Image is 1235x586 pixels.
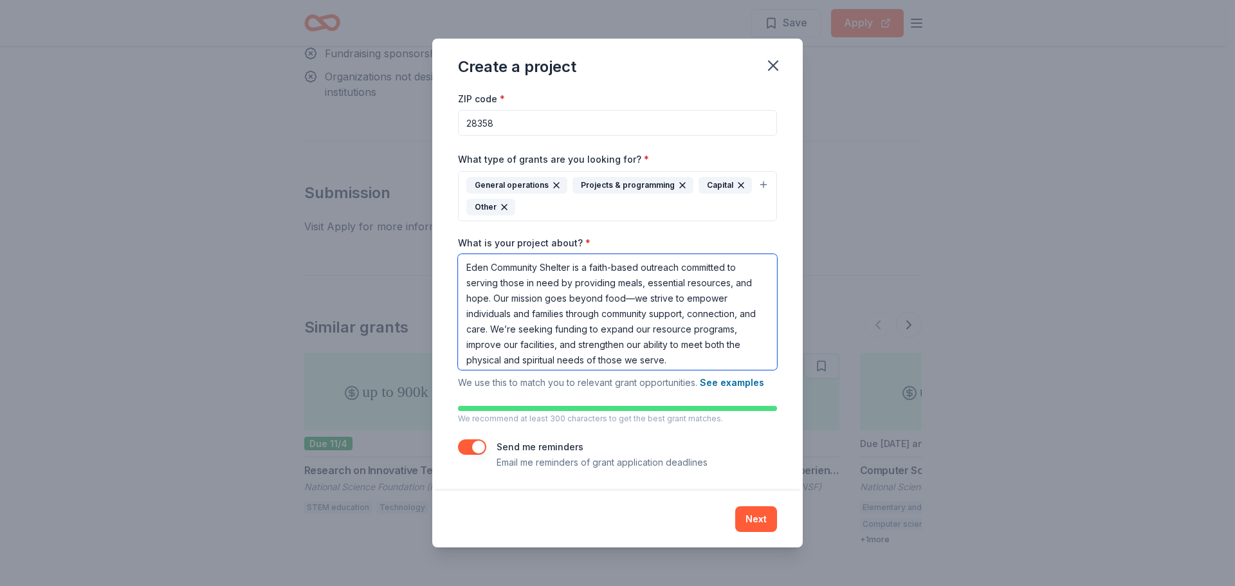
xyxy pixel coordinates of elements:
button: Next [735,506,777,532]
label: ZIP code [458,93,505,105]
p: We recommend at least 300 characters to get the best grant matches. [458,414,777,424]
input: 12345 (U.S. only) [458,110,777,136]
p: Email me reminders of grant application deadlines [497,455,708,470]
textarea: Eden Community Shelter is a faith-based outreach committed to serving those in need by providing ... [458,254,777,370]
div: Capital [699,177,752,194]
span: We use this to match you to relevant grant opportunities. [458,377,764,388]
button: General operationsProjects & programmingCapitalOther [458,171,777,221]
button: See examples [700,375,764,390]
label: What is your project about? [458,237,590,250]
label: Send me reminders [497,441,583,452]
div: Other [466,199,515,215]
div: Create a project [458,57,576,77]
div: Projects & programming [572,177,693,194]
label: What type of grants are you looking for? [458,153,649,166]
div: General operations [466,177,567,194]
